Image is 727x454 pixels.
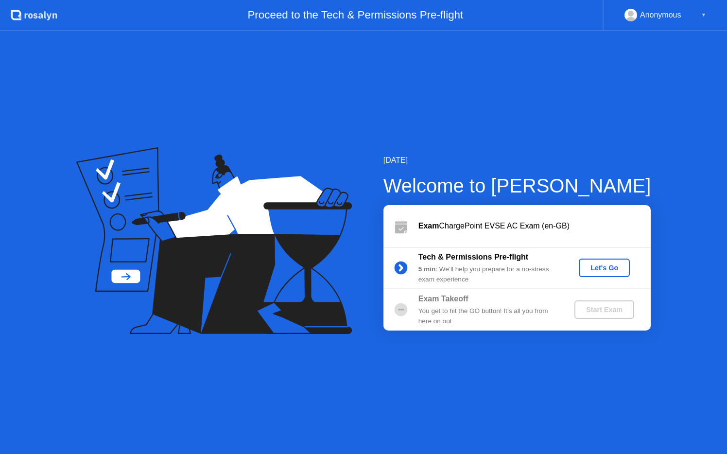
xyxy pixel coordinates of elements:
b: Exam Takeoff [418,295,468,303]
button: Let's Go [579,259,630,277]
div: Let's Go [583,264,626,272]
div: Welcome to [PERSON_NAME] [383,171,651,200]
b: 5 min [418,265,436,273]
div: : We’ll help you prepare for a no-stress exam experience [418,264,558,284]
div: [DATE] [383,155,651,166]
b: Tech & Permissions Pre-flight [418,253,528,261]
div: You get to hit the GO button! It’s all you from here on out [418,306,558,326]
button: Start Exam [574,300,634,319]
div: Anonymous [640,9,681,21]
div: Start Exam [578,306,630,314]
b: Exam [418,222,439,230]
div: ChargePoint EVSE AC Exam (en-GB) [418,220,651,232]
div: ▼ [701,9,706,21]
